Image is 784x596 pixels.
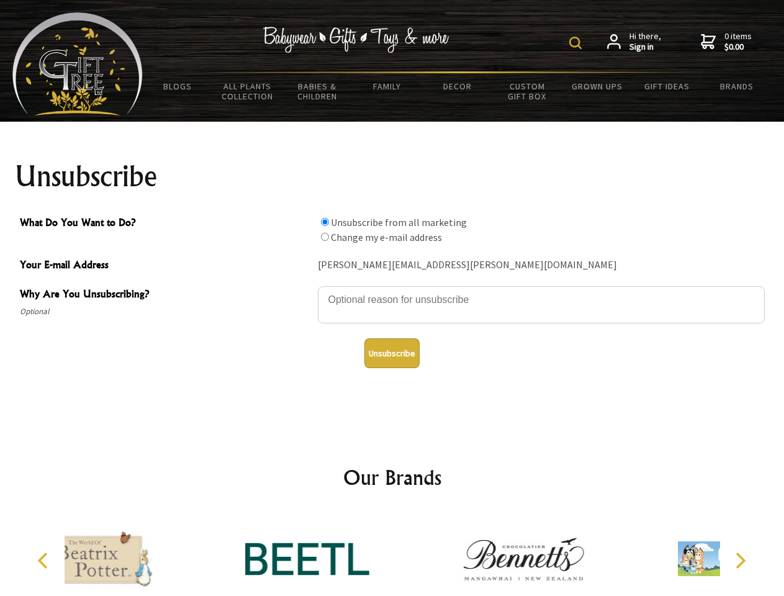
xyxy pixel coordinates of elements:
[562,73,632,99] a: Grown Ups
[364,338,420,368] button: Unsubscribe
[492,73,562,109] a: Custom Gift Box
[31,547,58,574] button: Previous
[282,73,353,109] a: Babies & Children
[213,73,283,109] a: All Plants Collection
[318,256,765,275] div: [PERSON_NAME][EMAIL_ADDRESS][PERSON_NAME][DOMAIN_NAME]
[331,231,442,243] label: Change my e-mail address
[569,37,582,49] img: product search
[321,233,329,241] input: What Do You Want to Do?
[607,31,661,53] a: Hi there,Sign in
[422,73,492,99] a: Decor
[143,73,213,99] a: BLOGS
[629,42,661,53] strong: Sign in
[15,161,770,191] h1: Unsubscribe
[702,73,772,99] a: Brands
[724,42,752,53] strong: $0.00
[20,304,312,319] span: Optional
[263,27,449,53] img: Babywear - Gifts - Toys & more
[353,73,423,99] a: Family
[20,257,312,275] span: Your E-mail Address
[331,216,467,228] label: Unsubscribe from all marketing
[726,547,754,574] button: Next
[724,30,752,53] span: 0 items
[629,31,661,53] span: Hi there,
[25,463,760,492] h2: Our Brands
[12,12,143,115] img: Babyware - Gifts - Toys and more...
[701,31,752,53] a: 0 items$0.00
[321,218,329,226] input: What Do You Want to Do?
[632,73,702,99] a: Gift Ideas
[20,286,312,304] span: Why Are You Unsubscribing?
[318,286,765,323] textarea: Why Are You Unsubscribing?
[20,215,312,233] span: What Do You Want to Do?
